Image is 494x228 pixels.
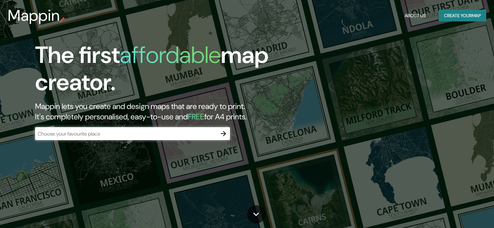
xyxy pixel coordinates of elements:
h3: Mappin [8,6,60,25]
img: mappin-pin [60,17,65,22]
h2: Mappin lets you create and design maps that are ready to print. It's completely personalised, eas... [35,101,282,122]
input: Choose your favourite place [35,130,217,138]
iframe: Help widget launcher [436,203,487,221]
h1: affordable [120,40,221,70]
h1: The first map creator. [35,42,282,101]
button: About Us [402,10,428,22]
button: Create yourmap [439,10,486,22]
h5: FREE [188,112,204,122]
